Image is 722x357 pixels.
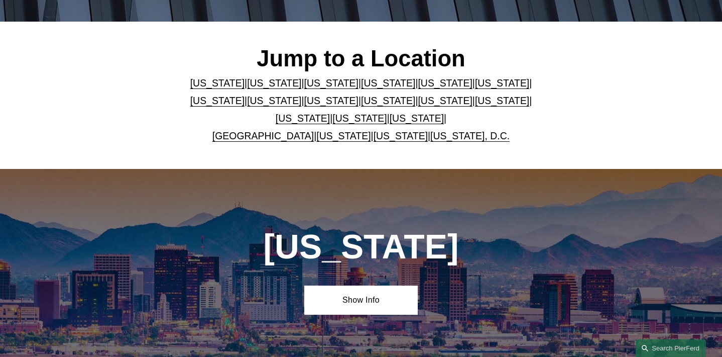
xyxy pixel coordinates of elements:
a: [US_STATE] [361,95,415,106]
h2: Jump to a Location [163,45,559,73]
a: [US_STATE] [374,130,428,141]
a: Show Info [304,286,417,315]
p: | | | | | | | | | | | | | | | | | | [163,74,559,145]
a: [US_STATE] [247,77,301,88]
a: [US_STATE] [475,77,529,88]
a: [US_STATE] [361,77,415,88]
a: [US_STATE] [332,113,387,124]
h1: [US_STATE] [219,227,502,266]
a: [US_STATE] [190,95,245,106]
a: [US_STATE] [390,113,444,124]
a: [GEOGRAPHIC_DATA] [212,130,314,141]
a: [US_STATE] [276,113,330,124]
a: [US_STATE] [190,77,245,88]
a: [US_STATE] [418,77,472,88]
a: [US_STATE] [475,95,529,106]
a: [US_STATE] [247,95,301,106]
a: [US_STATE] [304,95,358,106]
a: [US_STATE] [316,130,371,141]
a: [US_STATE] [304,77,358,88]
a: Search this site [636,339,706,357]
a: [US_STATE], D.C. [430,130,510,141]
a: [US_STATE] [418,95,472,106]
